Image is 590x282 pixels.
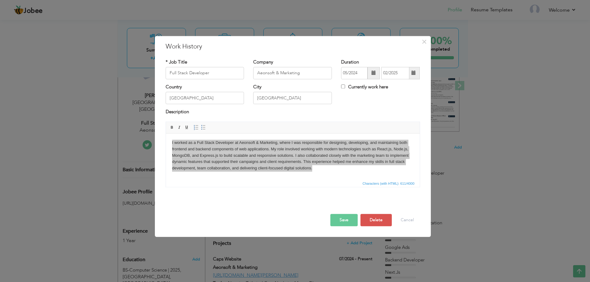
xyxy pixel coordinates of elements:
[361,181,416,186] div: Statistics
[419,37,429,47] button: Close
[166,133,420,180] iframe: Rich Text Editor, workEditor
[183,124,190,131] a: Underline
[253,59,273,65] label: Company
[169,124,175,131] a: Bold
[166,42,420,51] h3: Work History
[360,214,392,226] button: Delete
[166,109,189,115] label: Description
[166,84,182,90] label: Country
[381,67,409,79] input: Present
[166,59,187,65] label: * Job Title
[341,84,388,90] label: Currently work here
[253,84,262,90] label: City
[341,67,368,79] input: From
[176,124,183,131] a: Italic
[395,214,420,226] button: Cancel
[422,36,427,47] span: ×
[330,214,358,226] button: Save
[193,124,199,131] a: Insert/Remove Numbered List
[361,181,416,186] span: Characters (with HTML): 611/4000
[200,124,207,131] a: Insert/Remove Bulleted List
[341,84,345,88] input: Currently work here
[341,59,359,65] label: Duration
